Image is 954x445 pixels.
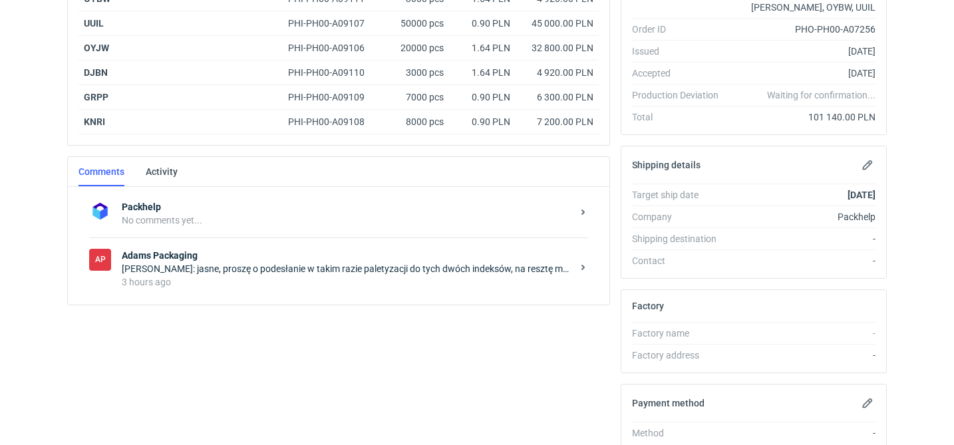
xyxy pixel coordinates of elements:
[729,232,875,245] div: -
[454,41,510,55] div: 1.64 PLN
[632,45,729,58] div: Issued
[632,23,729,36] div: Order ID
[860,157,875,173] button: Edit shipping details
[122,275,572,289] div: 3 hours ago
[767,88,875,102] em: Waiting for confirmation...
[89,200,111,222] img: Packhelp
[84,116,105,127] a: KNRI
[89,249,111,271] div: Adams Packaging
[729,23,875,36] div: PHO-PH00-A07256
[632,188,729,202] div: Target ship date
[383,36,449,61] div: 20000 pcs
[288,115,377,128] div: PHI-PH00-A09108
[729,67,875,80] div: [DATE]
[632,110,729,124] div: Total
[288,17,377,30] div: PHI-PH00-A09107
[383,110,449,134] div: 8000 pcs
[84,18,104,29] a: UUIL
[122,200,572,214] strong: Packhelp
[521,17,593,30] div: 45 000.00 PLN
[632,398,705,408] h2: Payment method
[632,88,729,102] div: Production Deviation
[122,249,572,262] strong: Adams Packaging
[84,67,108,78] a: DJBN
[521,66,593,79] div: 4 920.00 PLN
[454,66,510,79] div: 1.64 PLN
[79,157,124,186] a: Comments
[521,41,593,55] div: 32 800.00 PLN
[122,214,572,227] div: No comments yet...
[632,301,664,311] h2: Factory
[632,160,701,170] h2: Shipping details
[84,92,108,102] a: GRPP
[848,190,875,200] strong: [DATE]
[729,327,875,340] div: -
[383,61,449,85] div: 3000 pcs
[454,115,510,128] div: 0.90 PLN
[729,254,875,267] div: -
[632,426,729,440] div: Method
[729,210,875,223] div: Packhelp
[146,157,178,186] a: Activity
[632,349,729,362] div: Factory address
[383,85,449,110] div: 7000 pcs
[521,90,593,104] div: 6 300.00 PLN
[860,395,875,411] button: Edit payment method
[729,45,875,58] div: [DATE]
[632,210,729,223] div: Company
[521,115,593,128] div: 7 200.00 PLN
[729,426,875,440] div: -
[632,67,729,80] div: Accepted
[729,110,875,124] div: 101 140.00 PLN
[632,254,729,267] div: Contact
[729,349,875,362] div: -
[288,90,377,104] div: PHI-PH00-A09109
[632,327,729,340] div: Factory name
[89,249,111,271] figcaption: AP
[383,11,449,36] div: 50000 pcs
[288,66,377,79] div: PHI-PH00-A09110
[84,43,109,53] a: OYJW
[454,90,510,104] div: 0.90 PLN
[632,232,729,245] div: Shipping destination
[288,41,377,55] div: PHI-PH00-A09106
[454,17,510,30] div: 0.90 PLN
[122,262,572,275] div: [PERSON_NAME]: jasne, proszę o podesłanie w takim razie paletyzacji do tych dwóch indeksów, na re...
